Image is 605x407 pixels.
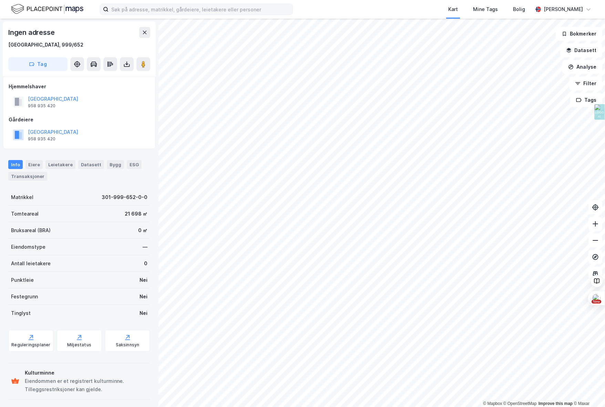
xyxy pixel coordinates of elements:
[78,160,104,169] div: Datasett
[11,243,45,251] div: Eiendomstype
[8,160,23,169] div: Info
[571,374,605,407] div: Kontrollprogram for chat
[11,276,34,284] div: Punktleie
[571,374,605,407] iframe: Chat Widget
[25,369,147,377] div: Kulturminne
[11,226,51,235] div: Bruksareal (BRA)
[28,136,55,142] div: 958 935 420
[11,210,39,218] div: Tomteareal
[143,243,147,251] div: —
[102,193,147,201] div: 301-999-652-0-0
[127,160,142,169] div: ESG
[473,5,498,13] div: Mine Tags
[11,292,38,301] div: Festegrunn
[562,60,602,74] button: Analyse
[116,342,140,348] div: Saksinnsyn
[8,57,68,71] button: Tag
[67,342,91,348] div: Miljøstatus
[9,82,150,91] div: Hjemmelshaver
[140,309,147,317] div: Nei
[11,193,33,201] div: Matrikkel
[8,41,83,49] div: [GEOGRAPHIC_DATA], 999/652
[125,210,147,218] div: 21 698 ㎡
[569,77,602,90] button: Filter
[503,401,537,406] a: OpenStreetMap
[140,292,147,301] div: Nei
[25,377,147,394] div: Eiendommen er et registrert kulturminne. Tilleggsrestriksjoner kan gjelde.
[109,4,293,14] input: Søk på adresse, matrikkel, gårdeiere, leietakere eller personer
[25,160,43,169] div: Eiere
[11,342,50,348] div: Reguleringsplaner
[8,27,56,38] div: Ingen adresse
[544,5,583,13] div: [PERSON_NAME]
[45,160,75,169] div: Leietakere
[9,116,150,124] div: Gårdeiere
[107,160,124,169] div: Bygg
[513,5,525,13] div: Bolig
[144,259,147,268] div: 0
[448,5,458,13] div: Kart
[28,103,55,109] div: 958 935 420
[556,27,602,41] button: Bokmerker
[539,401,573,406] a: Improve this map
[483,401,502,406] a: Mapbox
[570,93,602,107] button: Tags
[11,309,31,317] div: Tinglyst
[11,259,51,268] div: Antall leietakere
[138,226,147,235] div: 0 ㎡
[140,276,147,284] div: Nei
[8,172,47,181] div: Transaksjoner
[11,3,83,15] img: logo.f888ab2527a4732fd821a326f86c7f29.svg
[560,43,602,57] button: Datasett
